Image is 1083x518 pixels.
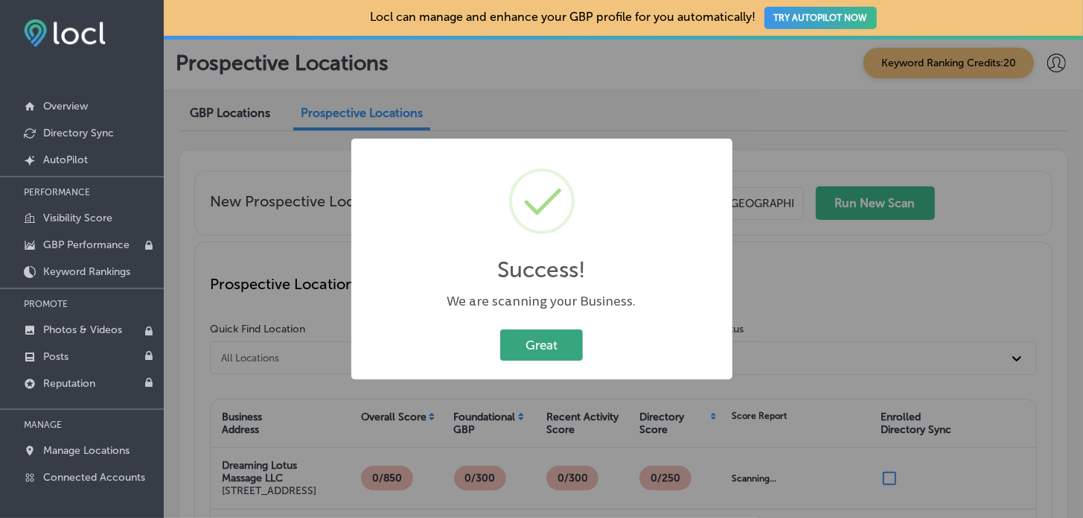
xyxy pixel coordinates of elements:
h2: Success! [497,256,586,283]
p: AutoPilot [43,154,88,166]
p: Directory Sync [43,127,114,139]
img: fda3e92497d09a02dc62c9cd864e3231.png [24,19,106,47]
button: TRY AUTOPILOT NOW [764,7,877,29]
p: GBP Performance [43,239,130,251]
p: Manage Locations [43,444,130,457]
p: Reputation [43,377,95,390]
p: Visibility Score [43,212,112,224]
p: Keyword Rankings [43,265,130,278]
p: Photos & Videos [43,323,122,336]
p: Overview [43,100,88,113]
p: Connected Accounts [43,471,145,484]
div: We are scanning your Business. [366,292,718,311]
button: Great [500,329,583,360]
p: Posts [43,350,68,363]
